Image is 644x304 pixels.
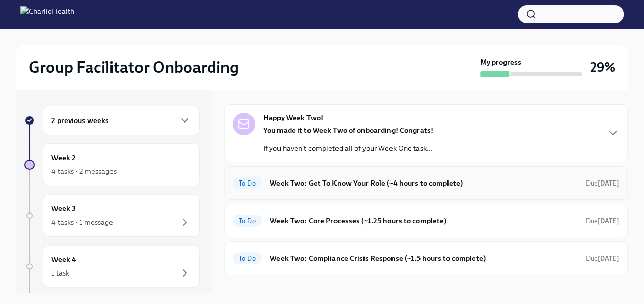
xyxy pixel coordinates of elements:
h2: Group Facilitator Onboarding [29,57,239,77]
strong: [DATE] [598,179,619,187]
h6: Week 4 [51,254,76,265]
span: Due [586,217,619,225]
span: Due [586,255,619,262]
h6: Week 3 [51,203,76,214]
p: If you haven't completed all of your Week One task... [263,143,433,154]
h6: Week Two: Compliance Crisis Response (~1.5 hours to complete) [270,253,578,264]
h6: Week Two: Core Processes (~1.25 hours to complete) [270,215,578,226]
div: 4 tasks • 1 message [51,217,113,227]
span: October 6th, 2025 09:00 [586,178,619,188]
span: To Do [233,179,262,187]
span: October 6th, 2025 09:00 [586,254,619,263]
a: To DoWeek Two: Core Processes (~1.25 hours to complete)Due[DATE] [233,212,619,229]
div: 1 task [51,268,69,278]
h3: 29% [590,58,615,76]
a: To DoWeek Two: Compliance Crisis Response (~1.5 hours to complete)Due[DATE] [233,250,619,266]
span: October 6th, 2025 09:00 [586,216,619,226]
span: To Do [233,217,262,225]
a: Week 41 task [24,245,200,288]
a: Week 34 tasks • 1 message [24,194,200,237]
strong: Happy Week Two! [263,113,323,123]
span: To Do [233,255,262,262]
img: CharlieHealth [20,6,74,22]
strong: You made it to Week Two of onboarding! Congrats! [263,126,433,135]
strong: My progress [480,57,521,67]
a: Week 24 tasks • 2 messages [24,143,200,186]
h6: Week Two: Get To Know Your Role (~4 hours to complete) [270,177,578,189]
h6: 2 previous weeks [51,115,109,126]
a: To DoWeek Two: Get To Know Your Role (~4 hours to complete)Due[DATE] [233,175,619,191]
div: 2 previous weeks [43,106,200,135]
div: 4 tasks • 2 messages [51,166,117,176]
strong: [DATE] [598,217,619,225]
span: Due [586,179,619,187]
strong: [DATE] [598,255,619,262]
h6: Week 2 [51,152,76,163]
